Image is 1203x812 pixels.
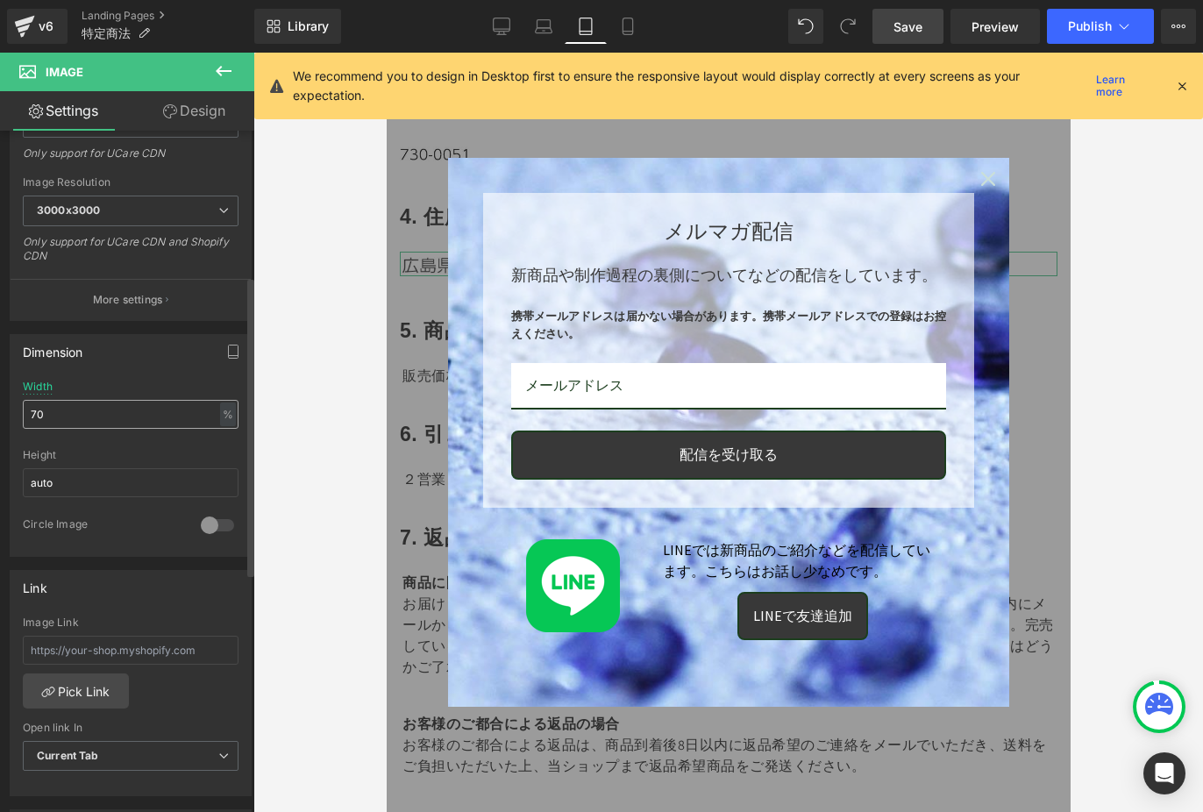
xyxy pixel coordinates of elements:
[594,119,609,133] svg: close icon
[893,18,922,36] span: Save
[254,9,341,44] a: New Library
[125,210,559,234] p: 新商品や制作過程の裏側についてなどの配信をしています。
[607,9,649,44] a: Mobile
[220,402,236,426] div: %
[125,378,559,426] button: 配信を受け取る
[46,65,83,79] span: Image
[23,381,53,393] div: Width
[125,168,559,189] h2: メルマガ配信
[23,636,238,665] input: https://your-shop.myshopify.com
[23,616,238,629] div: Image Link
[23,176,238,189] div: Image Resolution
[7,9,68,44] a: v6
[788,9,823,44] button: Undo
[23,449,238,461] div: Height
[830,9,865,44] button: Redo
[131,91,258,131] a: Design
[351,539,481,588] a: LINEで友達追加
[23,335,83,360] div: Dimension
[37,203,100,217] b: 3000x3000
[972,18,1019,36] span: Preview
[125,256,559,288] strong: メールアドレスは届かない場合があります。携帯メールアドレスでの登録はお控えください。
[82,26,131,40] span: 特定商法
[1068,19,1112,33] span: Publish
[480,9,523,44] a: Desktop
[23,235,238,274] div: Only support for UCare CDN and Shopify CDN
[276,487,556,529] p: LINEでは新商品のご紹介などを配信しています。こちらはお話し少なめです。
[23,517,183,536] div: Circle Image
[950,9,1040,44] a: Preview
[1047,9,1154,44] button: Publish
[1161,9,1196,44] button: More
[1143,752,1185,794] div: Open Intercom Messenger
[35,15,57,38] div: v6
[93,292,163,308] p: More settings
[11,279,251,320] button: More settings
[37,749,99,762] b: Current Tab
[23,571,47,595] div: Link
[23,146,238,172] div: Only support for UCare CDN
[288,18,329,34] span: Library
[23,400,238,429] input: auto
[23,722,238,734] div: Open link In
[1089,75,1161,96] a: Learn more
[125,256,147,271] strong: 携帯
[23,468,238,497] input: auto
[82,9,254,23] a: Landing Pages
[23,673,129,709] a: Pick Link
[565,9,607,44] a: Tablet
[293,67,1090,105] p: We recommend you to design in Desktop first to ensure the responsive layout would display correct...
[523,9,565,44] a: Laptop
[580,105,623,147] button: Close
[125,310,559,357] input: Email field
